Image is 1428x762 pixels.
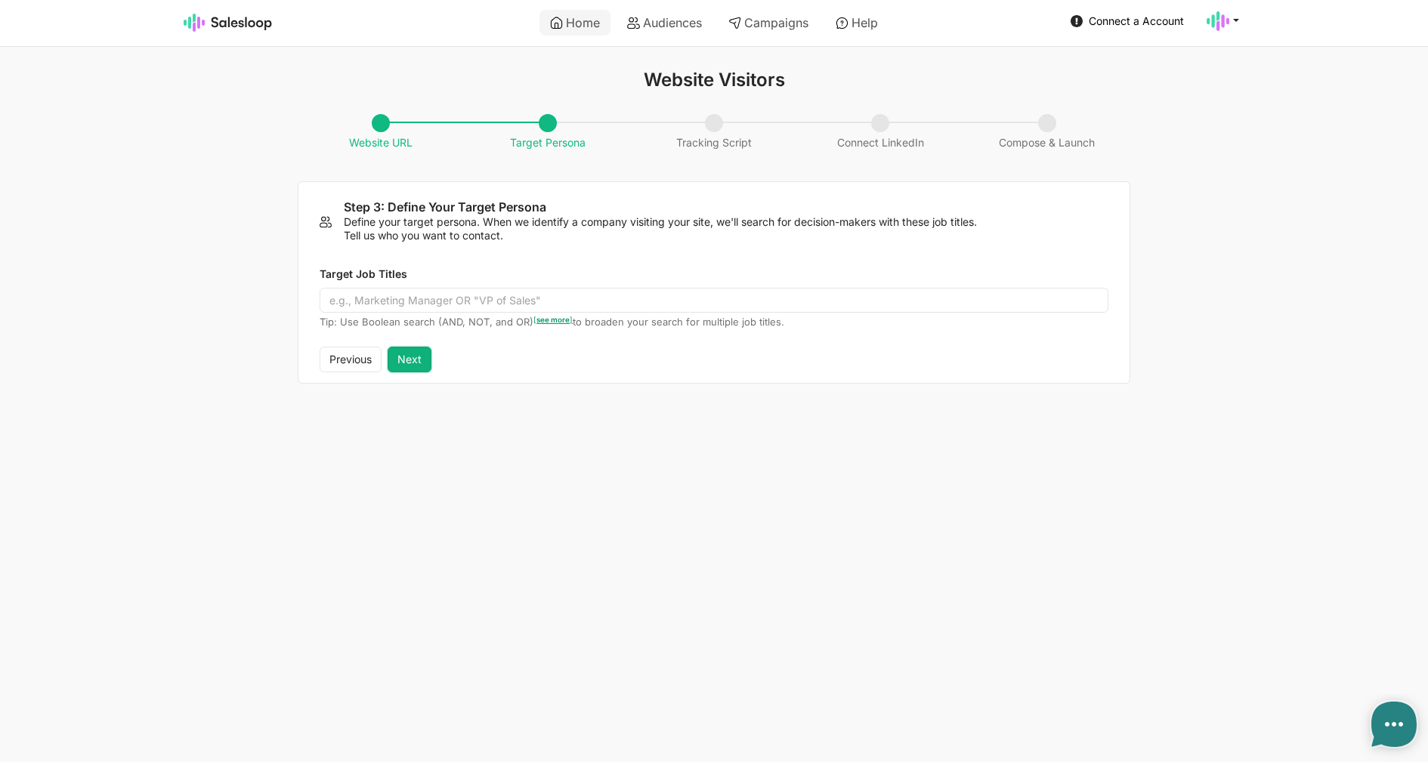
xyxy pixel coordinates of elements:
a: Help [825,10,889,35]
h2: Step 3: Define Your Target Persona [344,200,1108,215]
span: Website URL [342,115,420,150]
h1: Website Visitors [298,69,1130,91]
strong: see more [536,316,570,324]
span: Connect a Account [1089,14,1184,27]
p: Tip: Use Boolean search (AND, NOT, and OR) to broaden your search for multiple job titles. [320,316,1108,329]
p: Define your target persona. When we identify a company visiting your site, we'll search for decis... [344,215,1108,242]
a: Home [539,10,610,35]
span: Tracking Script [669,115,759,150]
span: Target Persona [502,115,593,150]
img: Salesloop [184,14,273,32]
span: Connect LinkedIn [830,115,932,150]
a: Connect a Account [1066,9,1188,32]
a: [see more] [533,316,573,324]
a: Audiences [617,10,712,35]
input: e.g., Marketing Manager OR "VP of Sales" [320,288,1108,313]
button: Next [388,347,431,372]
strong: Target Job Titles [320,267,407,280]
button: Previous [320,347,382,372]
span: Compose & Launch [991,115,1102,150]
a: Campaigns [718,10,819,35]
span: [ [533,316,536,324]
span: ] [570,316,573,324]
